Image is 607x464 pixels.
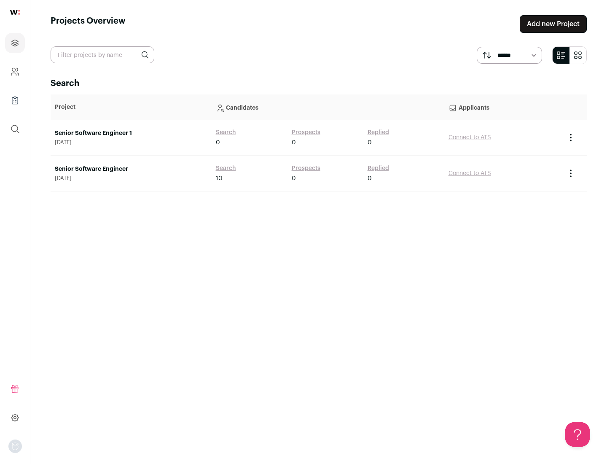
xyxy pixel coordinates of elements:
a: Projects [5,33,25,53]
a: Company and ATS Settings [5,62,25,82]
p: Project [55,103,207,111]
span: [DATE] [55,175,207,182]
iframe: Toggle Customer Support [565,422,590,447]
a: Senior Software Engineer 1 [55,129,207,138]
span: 0 [216,138,220,147]
a: Replied [368,128,389,137]
img: wellfound-shorthand-0d5821cbd27db2630d0214b213865d53afaa358527fdda9d0ea32b1df1b89c2c.svg [10,10,20,15]
button: Open dropdown [8,440,22,453]
input: Filter projects by name [51,46,154,63]
h2: Search [51,78,587,89]
p: Applicants [449,99,557,116]
img: nopic.png [8,440,22,453]
button: Project Actions [566,132,576,143]
a: Replied [368,164,389,173]
span: 10 [216,174,223,183]
span: [DATE] [55,139,207,146]
a: Search [216,128,236,137]
a: Prospects [292,128,320,137]
span: 0 [368,174,372,183]
a: Connect to ATS [449,135,491,140]
a: Search [216,164,236,173]
a: Add new Project [520,15,587,33]
button: Project Actions [566,168,576,178]
span: 0 [368,138,372,147]
span: 0 [292,174,296,183]
p: Candidates [216,99,440,116]
span: 0 [292,138,296,147]
a: Connect to ATS [449,170,491,176]
a: Senior Software Engineer [55,165,207,173]
h1: Projects Overview [51,15,126,33]
a: Company Lists [5,90,25,111]
a: Prospects [292,164,320,173]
